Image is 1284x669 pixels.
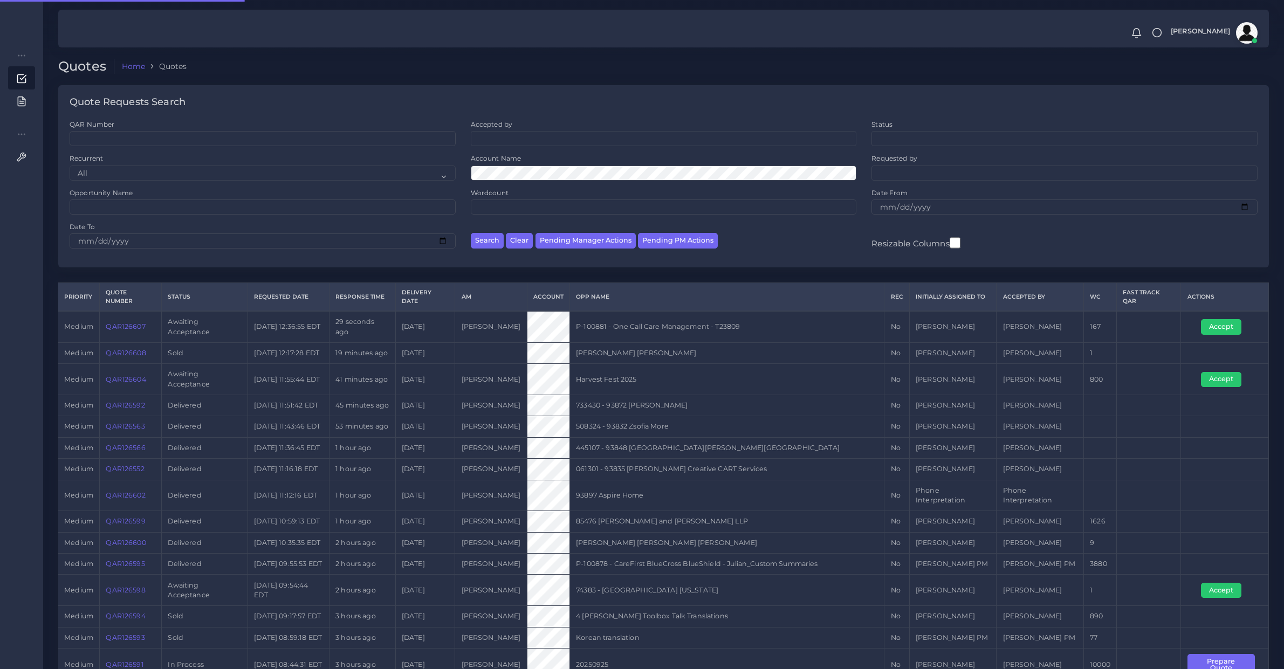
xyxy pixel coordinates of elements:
[329,627,396,648] td: 3 hours ago
[329,416,396,437] td: 53 minutes ago
[329,395,396,416] td: 45 minutes ago
[248,395,329,416] td: [DATE] 11:51:42 EDT
[70,120,114,129] label: QAR Number
[997,511,1084,532] td: [PERSON_NAME]
[884,395,909,416] td: No
[395,532,455,553] td: [DATE]
[329,606,396,627] td: 3 hours ago
[162,311,248,342] td: Awaiting Acceptance
[569,606,884,627] td: 4 [PERSON_NAME] Toolbox Talk Translations
[395,554,455,575] td: [DATE]
[909,416,997,437] td: [PERSON_NAME]
[455,311,527,342] td: [PERSON_NAME]
[997,416,1084,437] td: [PERSON_NAME]
[569,311,884,342] td: P-100881 - One Call Care Management - T23809
[106,465,144,473] a: QAR126552
[248,437,329,458] td: [DATE] 11:36:45 EDT
[1084,532,1117,553] td: 9
[248,575,329,606] td: [DATE] 09:54:44 EDT
[1084,606,1117,627] td: 890
[329,311,396,342] td: 29 seconds ago
[248,311,329,342] td: [DATE] 12:36:55 EDT
[248,532,329,553] td: [DATE] 10:35:35 EDT
[248,606,329,627] td: [DATE] 09:17:57 EDT
[64,539,93,547] span: medium
[329,459,396,480] td: 1 hour ago
[1084,311,1117,342] td: 167
[569,416,884,437] td: 508324 - 93832 Zsofia More
[248,480,329,511] td: [DATE] 11:12:16 EDT
[106,349,146,357] a: QAR126608
[106,612,145,620] a: QAR126594
[64,633,93,642] span: medium
[106,560,145,568] a: QAR126595
[997,606,1084,627] td: [PERSON_NAME]
[145,61,187,72] li: Quotes
[884,511,909,532] td: No
[70,154,103,163] label: Recurrent
[58,283,100,311] th: Priority
[471,154,521,163] label: Account Name
[329,342,396,363] td: 19 minutes ago
[64,375,93,383] span: medium
[329,532,396,553] td: 2 hours ago
[329,480,396,511] td: 1 hour ago
[997,311,1084,342] td: [PERSON_NAME]
[909,575,997,606] td: [PERSON_NAME]
[64,422,93,430] span: medium
[162,511,248,532] td: Delivered
[455,395,527,416] td: [PERSON_NAME]
[1201,585,1249,594] a: Accept
[1201,319,1241,334] button: Accept
[248,459,329,480] td: [DATE] 11:16:18 EDT
[1084,627,1117,648] td: 77
[1084,575,1117,606] td: 1
[395,511,455,532] td: [DATE]
[569,575,884,606] td: 74383 - [GEOGRAPHIC_DATA] [US_STATE]
[395,342,455,363] td: [DATE]
[395,480,455,511] td: [DATE]
[884,606,909,627] td: No
[455,511,527,532] td: [PERSON_NAME]
[162,554,248,575] td: Delivered
[248,342,329,363] td: [DATE] 12:17:28 EDT
[64,444,93,452] span: medium
[106,422,145,430] a: QAR126563
[871,188,908,197] label: Date From
[1165,22,1261,44] a: [PERSON_NAME]avatar
[471,188,509,197] label: Wordcount
[569,627,884,648] td: Korean translation
[1236,22,1258,44] img: avatar
[884,437,909,458] td: No
[997,437,1084,458] td: [PERSON_NAME]
[506,233,533,249] button: Clear
[395,606,455,627] td: [DATE]
[471,120,513,129] label: Accepted by
[909,437,997,458] td: [PERSON_NAME]
[1084,554,1117,575] td: 3880
[162,416,248,437] td: Delivered
[64,560,93,568] span: medium
[997,283,1084,311] th: Accepted by
[569,532,884,553] td: [PERSON_NAME] [PERSON_NAME] [PERSON_NAME]
[64,465,93,473] span: medium
[569,554,884,575] td: P-100878 - CareFirst BlueCross BlueShield - Julian_Custom Summaries
[70,222,95,231] label: Date To
[997,532,1084,553] td: [PERSON_NAME]
[106,375,146,383] a: QAR126604
[909,311,997,342] td: [PERSON_NAME]
[455,437,527,458] td: [PERSON_NAME]
[871,154,917,163] label: Requested by
[471,233,504,249] button: Search
[248,364,329,395] td: [DATE] 11:55:44 EDT
[535,233,636,249] button: Pending Manager Actions
[100,283,162,311] th: Quote Number
[122,61,146,72] a: Home
[162,437,248,458] td: Delivered
[162,364,248,395] td: Awaiting Acceptance
[455,416,527,437] td: [PERSON_NAME]
[329,575,396,606] td: 2 hours ago
[909,511,997,532] td: [PERSON_NAME]
[329,283,396,311] th: Response Time
[884,342,909,363] td: No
